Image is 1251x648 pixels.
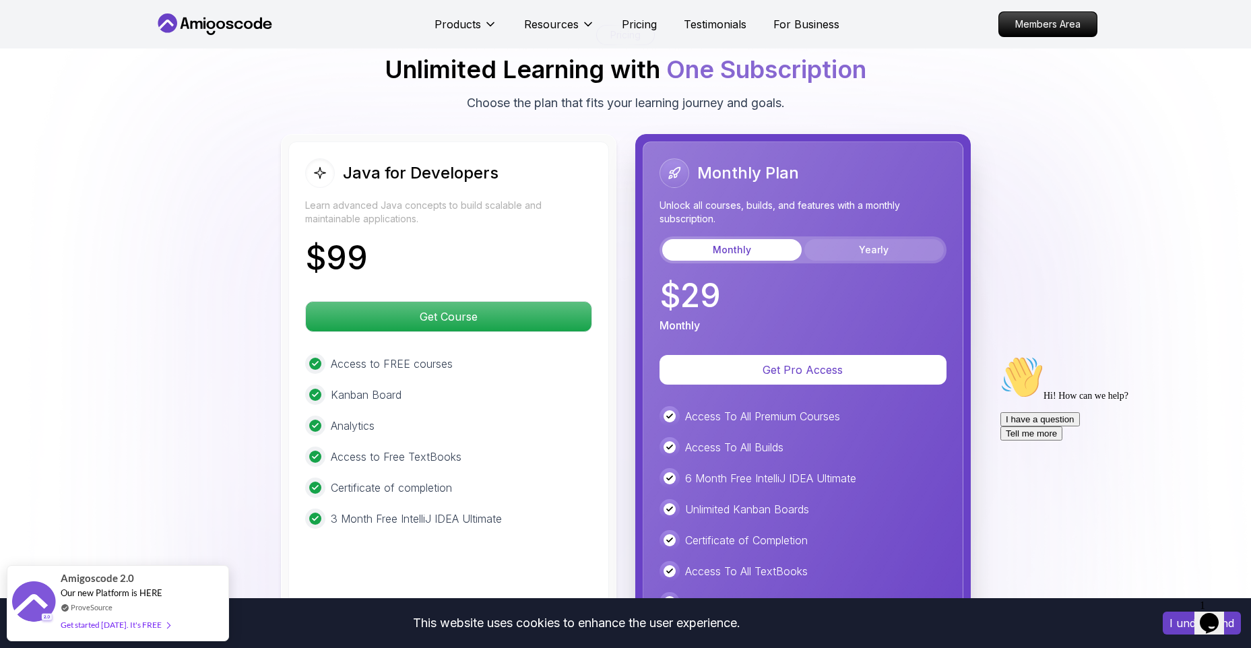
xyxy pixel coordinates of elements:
div: Get started [DATE]. It's FREE [61,617,170,633]
p: Access To All Builds [685,439,783,455]
p: $ 99 [305,242,368,274]
a: For Business [773,16,839,32]
div: This website uses cookies to enhance the user experience. [10,608,1143,638]
button: Accept cookies [1163,612,1241,635]
a: Get Course [305,310,592,323]
p: Priority Selection for 10 Week Bootcamp [685,594,885,610]
p: Learn advanced Java concepts to build scalable and maintainable applications. [305,199,592,226]
p: Kanban Board [331,387,402,403]
p: Certificate of Completion [685,532,808,548]
button: Resources [524,16,595,43]
button: Products [435,16,497,43]
p: Access To All TextBooks [685,563,808,579]
p: Resources [524,16,579,32]
p: Analytics [331,418,375,434]
span: Amigoscode 2.0 [61,571,134,586]
span: Our new Platform is HERE [61,587,162,598]
a: Get Pro Access [660,363,947,377]
p: Access to FREE courses [331,356,453,372]
button: Tell me more [5,76,67,90]
div: 👋Hi! How can we help?I have a questionTell me more [5,5,248,90]
p: 3 Month Free IntelliJ IDEA Ultimate [331,511,502,527]
span: One Subscription [666,55,866,84]
button: Get Pro Access [660,355,947,385]
p: Choose the plan that fits your learning journey and goals. [467,94,785,112]
p: Products [435,16,481,32]
p: Unlimited Kanban Boards [685,501,809,517]
button: Monthly [662,239,802,261]
p: Monthly [660,317,700,333]
p: Members Area [999,12,1097,36]
button: I have a question [5,62,85,76]
p: Unlock all courses, builds, and features with a monthly subscription. [660,199,947,226]
p: Access to Free TextBooks [331,449,461,465]
iframe: chat widget [1194,594,1238,635]
p: Certificate of completion [331,480,452,496]
iframe: chat widget [995,350,1238,587]
p: $ 29 [660,280,721,312]
p: Get Course [306,302,591,331]
a: Testimonials [684,16,746,32]
a: Pricing [622,16,657,32]
p: 6 Month Free IntelliJ IDEA Ultimate [685,470,856,486]
h2: Java for Developers [343,162,499,184]
img: :wave: [5,5,49,48]
span: Hi! How can we help? [5,40,133,51]
img: provesource social proof notification image [12,581,56,625]
a: ProveSource [71,602,113,613]
button: Get Course [305,301,592,332]
a: Members Area [998,11,1097,37]
p: Access To All Premium Courses [685,408,840,424]
h2: Monthly Plan [697,162,799,184]
h2: Unlimited Learning with [385,56,866,83]
button: Yearly [804,239,944,261]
